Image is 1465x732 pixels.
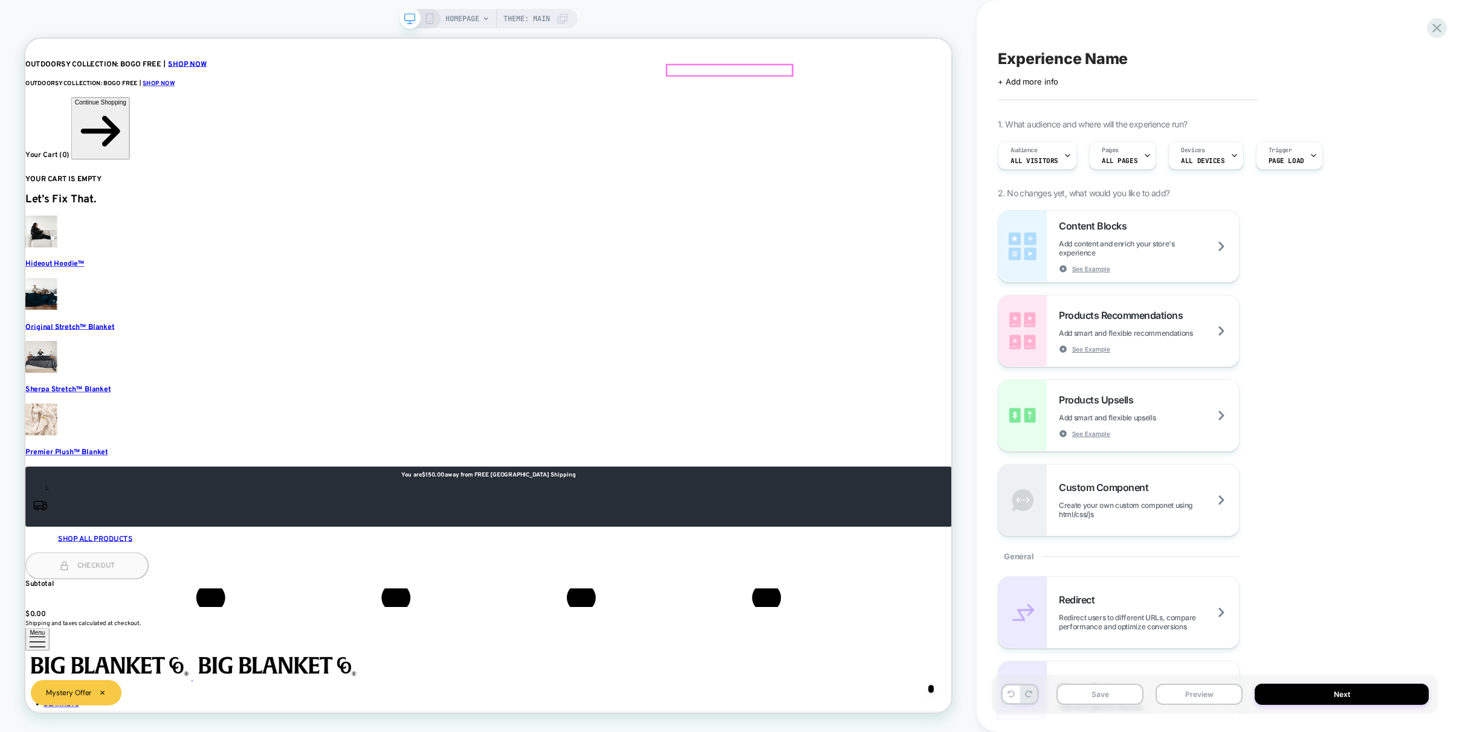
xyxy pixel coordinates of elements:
span: Page Load [1269,156,1304,165]
span: Products Upsells [1059,394,1139,406]
button: Continue Shopping [61,78,139,161]
a: SHOP NOW [157,54,199,65]
span: Devices [1181,146,1205,155]
span: Content Blocks [1059,220,1133,232]
span: Redirect [1059,594,1101,606]
button: Preview [1156,684,1243,705]
span: Checkout [69,696,120,709]
span: All Visitors [1011,156,1058,165]
button: Next [1255,684,1429,705]
span: Add smart and flexible upsells [1059,413,1186,422]
span: Theme: MAIN [503,9,550,28]
span: Trigger [1269,146,1292,155]
span: Experience Name [998,50,1128,68]
span: Create your own custom componet using html/css/js [1059,501,1239,519]
span: Custom Component [1059,481,1154,493]
button: Save [1056,684,1143,705]
span: Products Recommendations [1059,309,1189,321]
span: 0 [49,149,55,161]
span: See Example [1072,265,1110,273]
span: Add smart and flexible recommendations [1059,329,1223,338]
a: SHOP NOW [190,28,242,40]
span: See Example [1072,429,1110,438]
div: Continue Shopping [66,80,134,89]
span: ALL DEVICES [1181,156,1224,165]
span: Audience [1011,146,1038,155]
span: $150.00 [529,577,560,586]
div: General [998,536,1240,576]
span: + Add more info [998,77,1058,86]
span: 1. What audience and where will the experience run? [998,119,1187,129]
span: ALL PAGES [1102,156,1137,165]
span: See Example [1072,345,1110,353]
strong: You are away from FREE [GEOGRAPHIC_DATA] Shipping [502,577,734,586]
span: Redirect users to different URLs, compare performance and optimize conversions [1059,613,1239,631]
span: HOMEPAGE [445,9,479,28]
span: 2. No changes yet, what would you like to add? [998,188,1169,198]
span: Add content and enrich your store's experience [1059,239,1239,257]
span: Pages [1102,146,1119,155]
